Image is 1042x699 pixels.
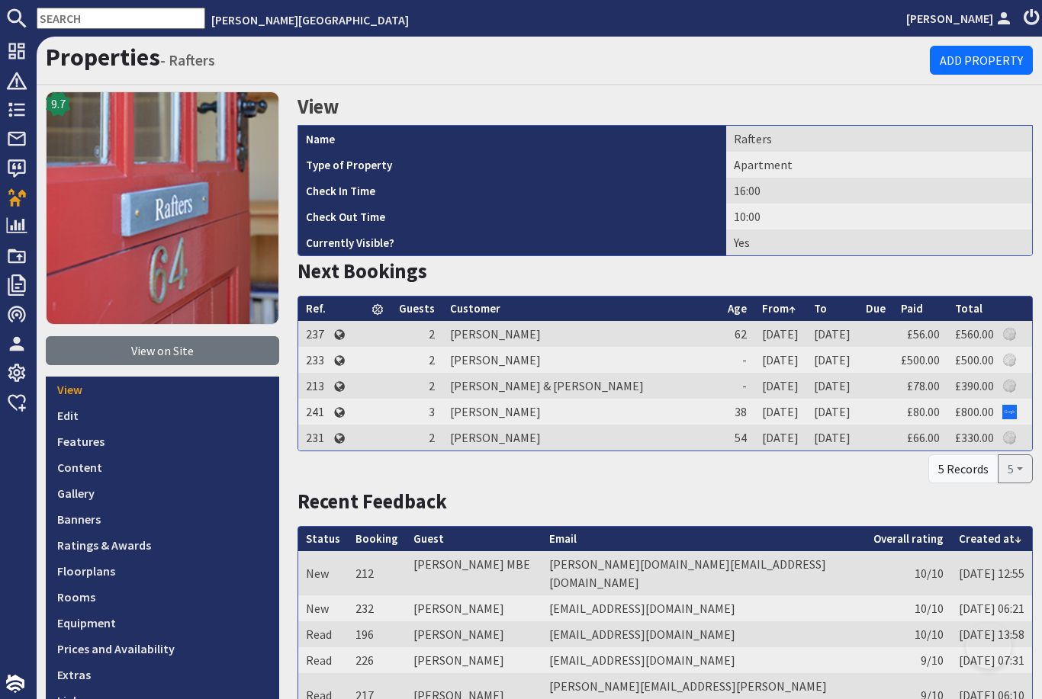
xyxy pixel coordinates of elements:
[955,326,994,341] a: £560.00
[754,347,806,373] td: [DATE]
[542,621,866,647] td: [EMAIL_ADDRESS][DOMAIN_NAME]
[866,595,951,621] td: 10/10
[966,623,1011,669] iframe: Toggle Customer Support
[298,178,727,204] th: Check In Time
[298,152,727,178] th: Type of Property
[298,551,348,595] td: New
[46,584,279,610] a: Rooms
[429,378,435,393] span: 2
[429,404,435,419] span: 3
[866,551,951,595] td: 10/10
[754,321,806,347] td: [DATE]
[906,9,1015,27] a: [PERSON_NAME]
[901,301,923,316] a: Paid
[806,347,858,373] td: [DATE]
[306,301,326,316] a: Ref.
[298,647,348,673] td: Read
[907,430,940,445] a: £66.00
[720,399,754,425] td: 38
[726,152,1032,178] td: Apartment
[298,425,333,451] td: 231
[951,595,1032,621] td: [DATE] 06:21
[542,551,866,595] td: [PERSON_NAME][DOMAIN_NAME][EMAIL_ADDRESS][DOMAIN_NAME]
[298,229,727,255] th: Currently Visible?
[46,506,279,532] a: Banners
[399,301,435,316] a: Guests
[46,662,279,688] a: Extras
[754,399,806,425] td: [DATE]
[728,301,747,316] a: Age
[46,636,279,662] a: Prices and Availability
[998,454,1033,483] button: 5
[413,531,444,546] a: Guest
[442,425,721,451] td: [PERSON_NAME]
[46,532,279,558] a: Ratings & Awards
[298,347,333,373] td: 233
[298,321,333,347] td: 237
[720,425,754,451] td: 54
[928,454,999,483] div: 5 Records
[355,601,374,616] a: 232
[406,647,542,673] td: [PERSON_NAME]
[951,647,1032,673] td: [DATE] 07:31
[442,347,721,373] td: [PERSON_NAME]
[211,12,409,27] a: [PERSON_NAME][GEOGRAPHIC_DATA]
[298,399,333,425] td: 241
[297,489,447,514] a: Recent Feedback
[297,91,1034,122] h2: View
[951,551,1032,595] td: [DATE] 12:55
[901,352,940,367] a: £500.00
[1002,379,1017,393] img: Referer: Althea House
[1002,431,1017,445] img: Referer: Althea House
[930,46,1033,75] a: Add Property
[297,258,427,284] a: Next Bookings
[406,595,542,621] td: [PERSON_NAME]
[907,326,940,341] a: £56.00
[720,347,754,373] td: -
[951,621,1032,647] td: [DATE] 13:58
[754,425,806,451] td: [DATE]
[720,321,754,347] td: 62
[298,373,333,399] td: 213
[46,42,160,72] a: Properties
[814,301,827,316] a: To
[46,91,279,336] a: 9.7
[1002,353,1017,367] img: Referer: Althea House
[762,301,796,316] a: From
[442,399,721,425] td: [PERSON_NAME]
[806,373,858,399] td: [DATE]
[866,647,951,673] td: 9/10
[306,531,340,546] a: Status
[858,297,893,322] th: Due
[1002,405,1017,419] img: Referer: Google
[355,566,374,581] a: 212
[442,321,721,347] td: [PERSON_NAME]
[429,352,435,367] span: 2
[907,404,940,419] a: £80.00
[754,373,806,399] td: [DATE]
[46,336,279,365] a: View on Site
[873,531,944,546] a: Overall rating
[298,621,348,647] td: Read
[355,653,374,668] a: 226
[51,95,66,113] span: 9.7
[46,402,279,428] a: Edit
[542,647,866,673] td: [EMAIL_ADDRESS][DOMAIN_NAME]
[355,627,374,642] a: 196
[46,558,279,584] a: Floorplans
[46,377,279,402] a: View
[1002,327,1017,341] img: Referer: Althea House
[726,204,1032,229] td: 10:00
[907,378,940,393] a: £78.00
[429,430,435,445] span: 2
[955,430,994,445] a: £330.00
[46,91,279,325] img: Rafters's icon
[726,126,1032,152] td: Rafters
[450,301,500,316] a: Customer
[542,595,866,621] td: [EMAIL_ADDRESS][DOMAIN_NAME]
[959,531,1021,546] a: Created at
[46,610,279,636] a: Equipment
[806,321,858,347] td: [DATE]
[46,428,279,454] a: Features
[46,480,279,506] a: Gallery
